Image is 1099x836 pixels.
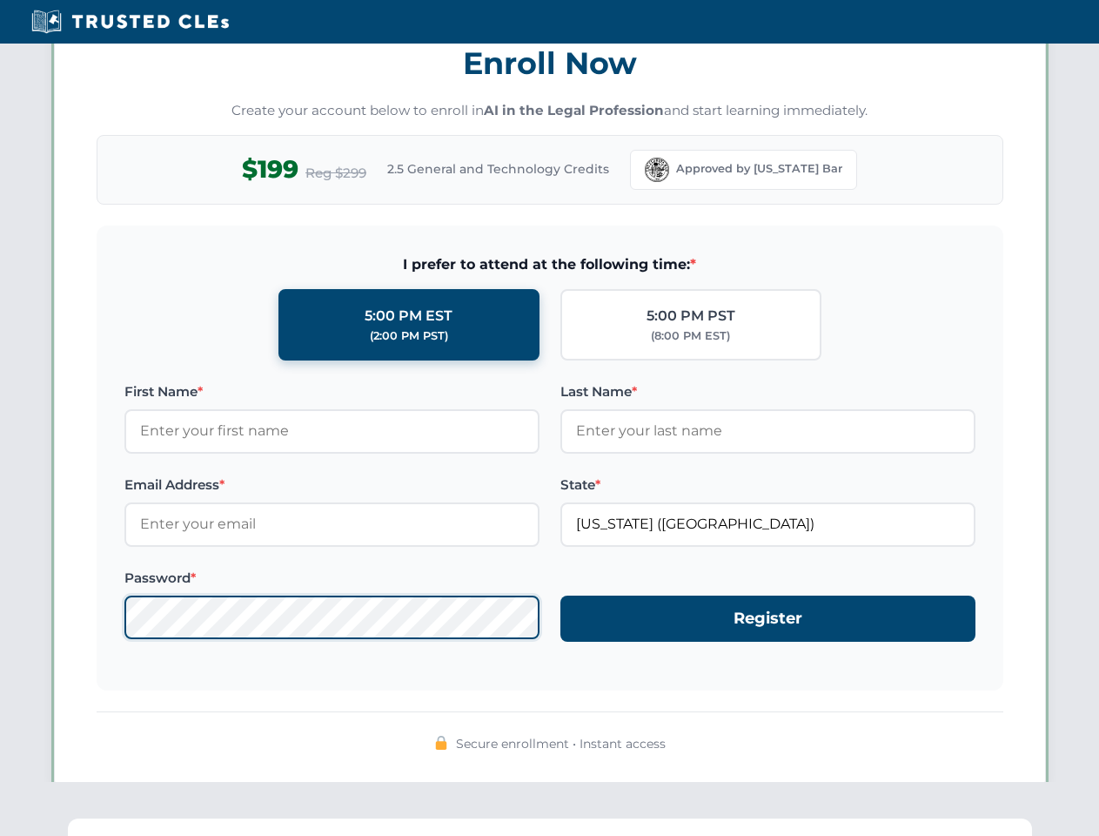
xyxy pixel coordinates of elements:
[560,502,975,546] input: Florida (FL)
[305,163,366,184] span: Reg $299
[26,9,234,35] img: Trusted CLEs
[560,409,975,453] input: Enter your last name
[124,502,539,546] input: Enter your email
[365,305,452,327] div: 5:00 PM EST
[97,36,1003,91] h3: Enroll Now
[370,327,448,345] div: (2:00 PM PST)
[124,381,539,402] label: First Name
[456,734,666,753] span: Secure enrollment • Instant access
[560,381,975,402] label: Last Name
[560,475,975,496] label: State
[124,568,539,589] label: Password
[651,327,730,345] div: (8:00 PM EST)
[484,102,664,118] strong: AI in the Legal Profession
[434,736,448,750] img: 🔒
[387,159,609,179] span: 2.5 General and Technology Credits
[97,101,1003,121] p: Create your account below to enroll in and start learning immediately.
[645,158,669,182] img: Florida Bar
[560,596,975,642] button: Register
[124,475,539,496] label: Email Address
[676,160,842,178] span: Approved by [US_STATE] Bar
[647,305,735,327] div: 5:00 PM PST
[242,150,298,189] span: $199
[124,409,539,453] input: Enter your first name
[124,253,975,276] span: I prefer to attend at the following time:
